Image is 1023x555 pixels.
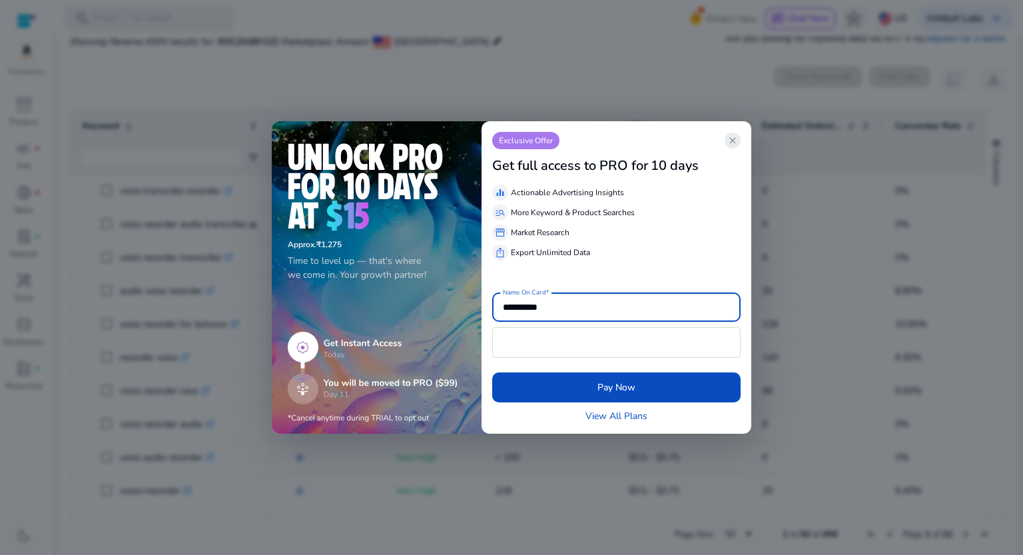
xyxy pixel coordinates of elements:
h6: ₹1,275 [288,240,466,249]
span: Pay Now [597,380,635,394]
p: Actionable Advertising Insights [511,187,624,199]
button: Pay Now [492,372,741,402]
a: View All Plans [585,409,647,423]
span: Approx. [288,239,316,250]
span: ios_share [495,247,506,258]
span: equalizer [495,187,506,198]
iframe: Secure card payment input frame [500,329,733,356]
h3: 10 days [651,158,699,174]
p: Exclusive Offer [492,132,559,149]
span: manage_search [495,207,506,218]
p: Time to level up — that's where we come in. Your growth partner! [288,254,466,282]
p: Export Unlimited Data [511,247,590,259]
p: Market Research [511,227,569,239]
span: storefront [495,227,506,238]
h3: Get full access to PRO for [492,158,648,174]
mat-label: Name On Card [503,288,545,297]
span: close [727,135,738,146]
p: More Keyword & Product Searches [511,207,635,219]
